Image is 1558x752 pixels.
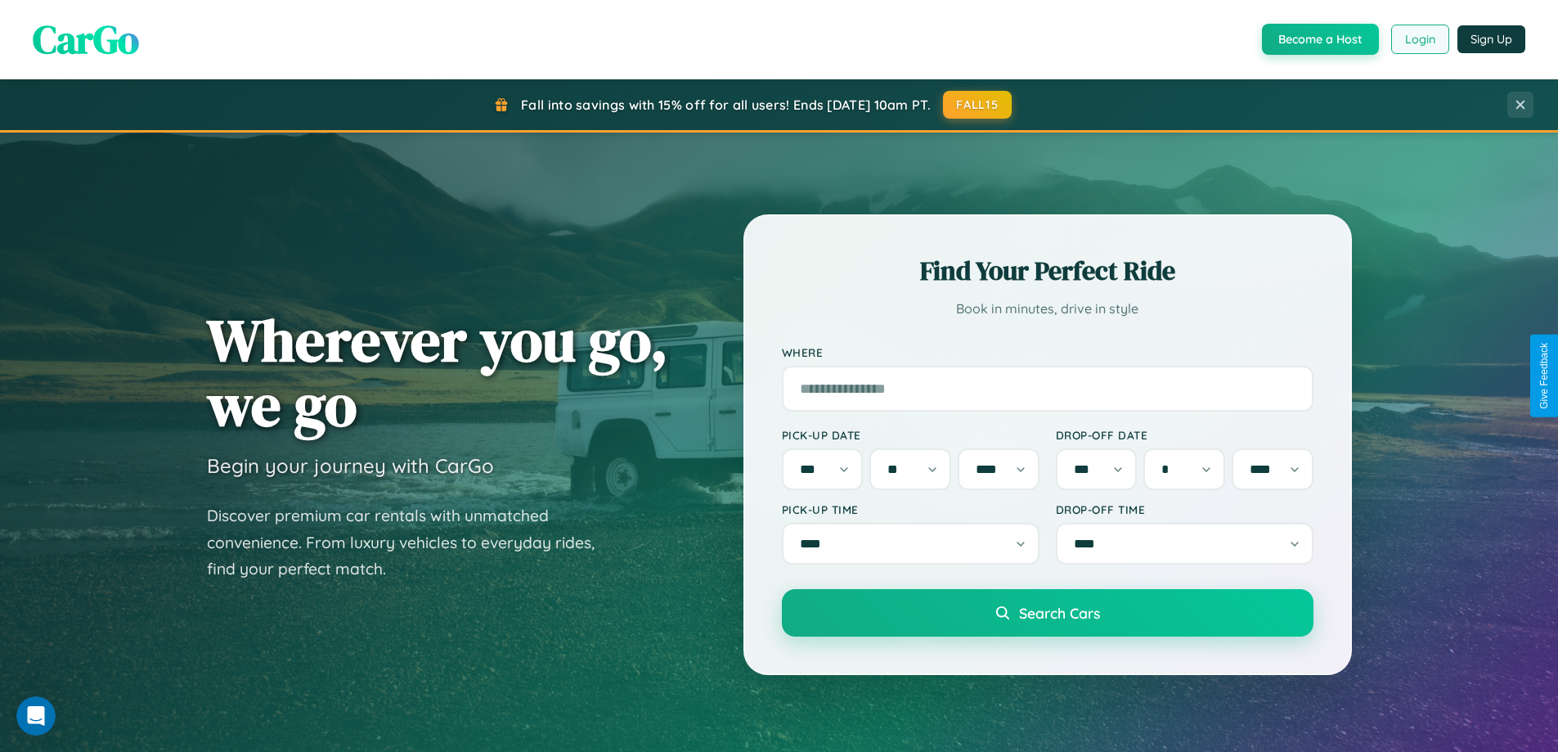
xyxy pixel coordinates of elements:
button: FALL15 [943,91,1012,119]
label: Pick-up Date [782,428,1039,442]
h2: Find Your Perfect Ride [782,253,1313,289]
button: Become a Host [1262,24,1379,55]
label: Drop-off Time [1056,502,1313,516]
label: Where [782,345,1313,359]
div: Give Feedback [1538,343,1550,409]
p: Discover premium car rentals with unmatched convenience. From luxury vehicles to everyday rides, ... [207,502,616,583]
h3: Begin your journey with CarGo [207,453,494,478]
span: CarGo [33,12,139,66]
span: Fall into savings with 15% off for all users! Ends [DATE] 10am PT. [521,97,931,113]
label: Pick-up Time [782,502,1039,516]
button: Search Cars [782,589,1313,637]
iframe: Intercom live chat [16,696,56,736]
button: Sign Up [1457,25,1525,53]
span: Search Cars [1019,604,1100,622]
h1: Wherever you go, we go [207,308,668,437]
p: Book in minutes, drive in style [782,297,1313,321]
label: Drop-off Date [1056,428,1313,442]
button: Login [1391,25,1449,54]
